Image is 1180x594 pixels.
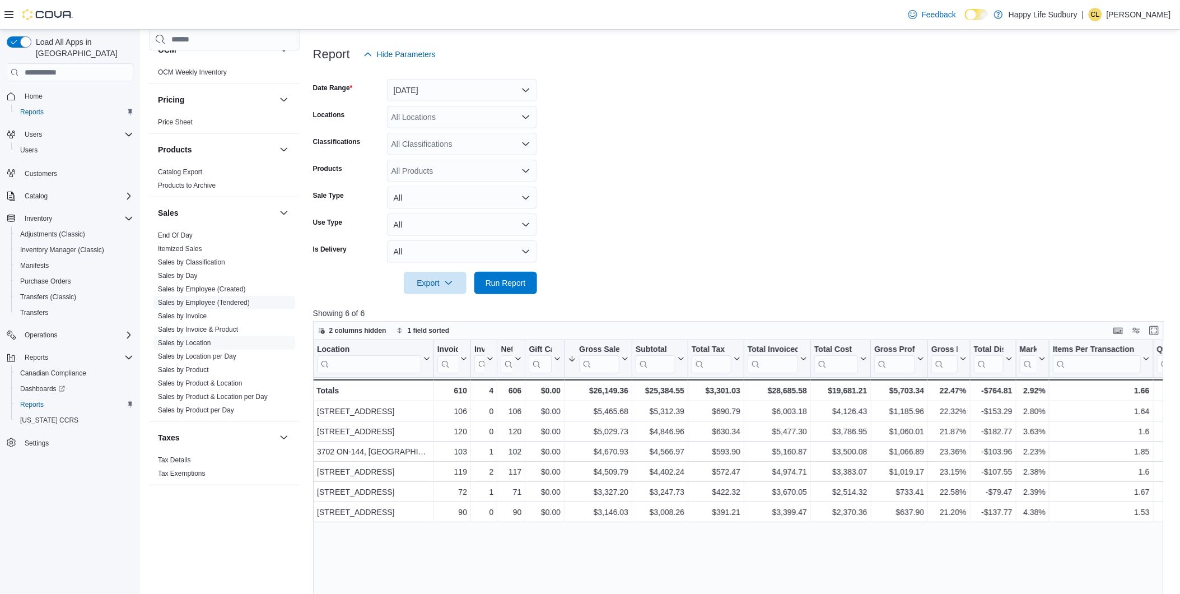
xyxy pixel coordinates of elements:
button: Run Report [474,272,537,294]
label: Is Delivery [313,245,347,254]
span: Users [25,130,42,139]
div: 117 [501,465,521,479]
button: Invoices Sold [437,345,467,373]
div: Total Cost [814,345,858,373]
span: Purchase Orders [16,275,133,288]
h3: Sales [158,207,179,219]
span: Run Report [486,277,526,289]
div: 106 [437,405,467,418]
a: Adjustments (Classic) [16,228,90,241]
div: 22.32% [931,405,966,418]
div: $26,149.36 [568,384,628,397]
button: Users [2,127,138,142]
span: Reports [20,108,44,117]
a: Reports [16,398,48,411]
div: 1 [474,445,493,458]
a: Transfers [16,306,53,319]
div: $593.90 [692,445,740,458]
div: 106 [501,405,521,418]
a: Sales by Day [158,272,198,280]
a: Sales by Invoice & Product [158,326,238,333]
span: Price Sheet [158,118,193,127]
div: $5,703.34 [874,384,924,397]
span: Dark Mode [965,20,966,21]
span: Users [20,146,38,155]
label: Products [313,164,342,173]
button: Keyboard shortcuts [1112,324,1125,337]
h3: Report [313,48,350,61]
div: Invoices Sold [437,345,458,355]
div: Items Per Transaction [1053,345,1141,355]
span: Transfers (Classic) [16,290,133,304]
div: -$153.29 [973,405,1012,418]
div: [STREET_ADDRESS] [317,465,430,479]
div: 4 [474,384,493,397]
div: $4,974.71 [748,465,807,479]
span: Feedback [922,9,956,20]
div: Gross Margin [931,345,957,355]
button: Total Cost [814,345,867,373]
h3: Products [158,144,192,155]
button: Display options [1130,324,1143,337]
a: End Of Day [158,231,193,239]
a: Manifests [16,259,53,272]
a: Dashboards [16,382,69,396]
div: 3.63% [1020,425,1046,438]
button: Gross Profit [874,345,924,373]
button: Settings [2,435,138,451]
div: Gross Sales [579,345,619,373]
span: Tax Details [158,456,191,465]
div: 1.85 [1053,445,1150,458]
span: Canadian Compliance [20,369,86,378]
div: 0 [474,425,493,438]
button: Adjustments (Classic) [11,226,138,242]
div: $19,681.21 [814,384,867,397]
a: Reports [16,105,48,119]
button: Inventory Manager (Classic) [11,242,138,258]
div: 1.66 [1053,384,1150,397]
div: 21.87% [931,425,966,438]
span: Sales by Day [158,271,198,280]
span: Transfers [20,308,48,317]
div: OCM [149,66,300,83]
div: $5,312.39 [636,405,684,418]
span: Reports [16,398,133,411]
div: -$103.96 [973,445,1012,458]
div: Gross Profit [874,345,915,373]
a: Itemized Sales [158,245,202,253]
button: Reports [11,104,138,120]
span: Home [20,89,133,103]
div: 2.80% [1020,405,1046,418]
button: Total Discount [973,345,1012,373]
div: Gift Card Sales [529,345,552,373]
div: Total Discount [973,345,1003,355]
button: [US_STATE] CCRS [11,412,138,428]
a: Sales by Product [158,366,209,374]
div: $3,383.07 [814,465,867,479]
button: Customers [2,165,138,181]
p: | [1082,8,1084,21]
span: CL [1091,8,1099,21]
div: $3,786.95 [814,425,867,438]
span: Home [25,92,43,101]
span: Dashboards [16,382,133,396]
label: Sale Type [313,191,344,200]
button: Reports [20,351,53,364]
a: Dashboards [11,381,138,397]
button: All [387,240,537,263]
div: 2 [474,465,493,479]
span: OCM Weekly Inventory [158,68,227,77]
span: Settings [20,436,133,450]
div: Gross Profit [874,345,915,355]
div: 120 [501,425,521,438]
a: Sales by Employee (Tendered) [158,299,250,307]
div: $690.79 [692,405,740,418]
span: Washington CCRS [16,414,133,427]
div: [STREET_ADDRESS] [317,405,430,418]
div: $4,402.24 [636,465,684,479]
span: Sales by Product & Location per Day [158,392,268,401]
button: Open list of options [521,166,530,175]
button: Gross Sales [568,345,628,373]
span: Reports [25,353,48,362]
div: Items Per Transaction [1053,345,1141,373]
